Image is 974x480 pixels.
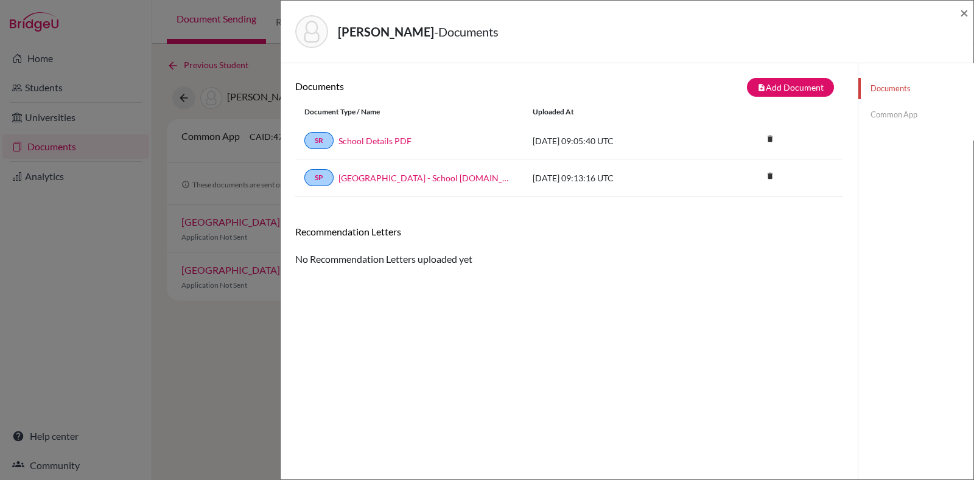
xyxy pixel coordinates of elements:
[761,131,779,148] a: delete
[761,169,779,185] a: delete
[761,167,779,185] i: delete
[757,83,766,92] i: note_add
[960,5,969,20] button: Close
[304,169,334,186] a: SP
[747,78,834,97] button: note_addAdd Document
[434,24,499,39] span: - Documents
[304,132,334,149] a: SR
[295,80,569,92] h6: Documents
[295,106,524,117] div: Document Type / Name
[338,172,514,184] a: [GEOGRAPHIC_DATA] - School [DOMAIN_NAME]_wide
[960,4,969,21] span: ×
[524,106,706,117] div: Uploaded at
[338,24,434,39] strong: [PERSON_NAME]
[524,134,706,147] div: [DATE] 09:05:40 UTC
[858,78,973,99] a: Documents
[858,104,973,125] a: Common App
[524,172,706,184] div: [DATE] 09:13:16 UTC
[761,130,779,148] i: delete
[338,134,412,147] a: School Details PDF
[295,226,843,266] div: No Recommendation Letters uploaded yet
[295,226,843,237] h6: Recommendation Letters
